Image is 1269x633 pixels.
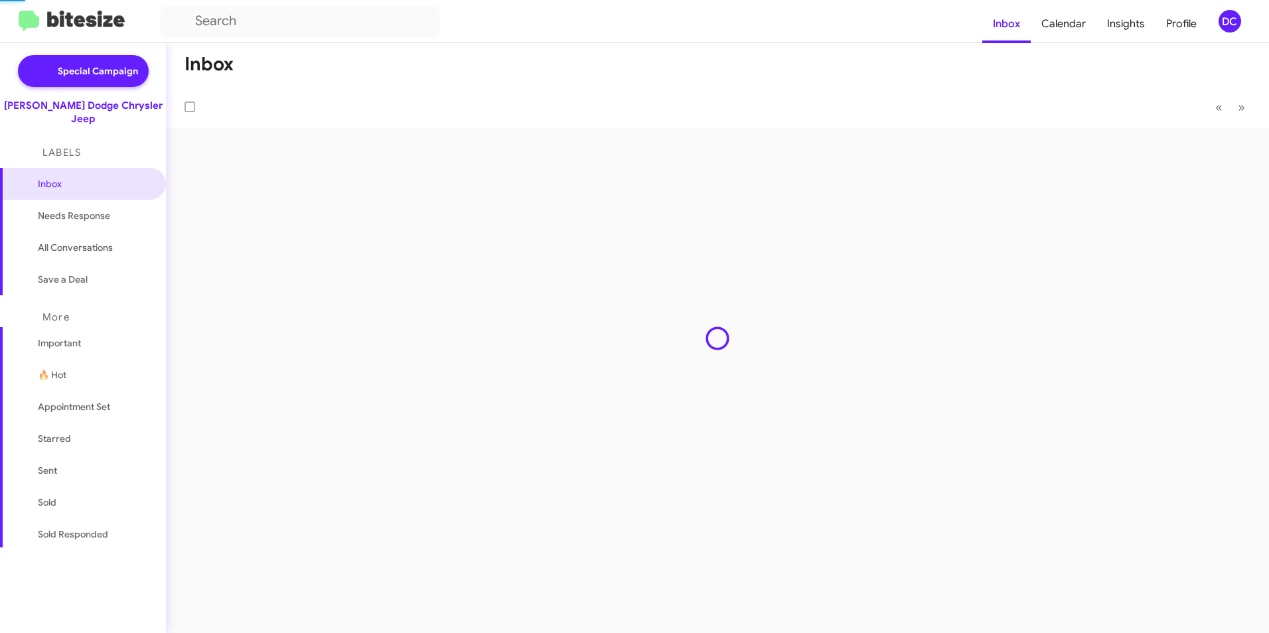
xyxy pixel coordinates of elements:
span: « [1215,99,1223,115]
span: Inbox [38,177,151,190]
span: All Conversations [38,241,113,254]
span: Sold [38,496,56,509]
button: Previous [1207,94,1231,121]
span: More [42,311,70,323]
span: Important [38,336,151,350]
a: Profile [1156,5,1207,43]
span: Sent [38,464,57,477]
span: Save a Deal [38,273,88,286]
span: Sold Responded [38,527,108,541]
span: Appointment Set [38,400,110,413]
span: » [1238,99,1245,115]
h1: Inbox [185,54,234,75]
button: DC [1207,10,1254,33]
div: DC [1219,10,1241,33]
button: Next [1230,94,1253,121]
nav: Page navigation example [1208,94,1253,121]
a: Special Campaign [18,55,149,87]
span: Starred [38,432,71,445]
input: Search [161,5,439,37]
a: Insights [1096,5,1156,43]
span: Labels [42,147,81,159]
a: Inbox [982,5,1031,43]
span: Special Campaign [58,64,138,78]
span: 🔥 Hot [38,368,66,382]
span: Needs Response [38,209,151,222]
a: Calendar [1031,5,1096,43]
